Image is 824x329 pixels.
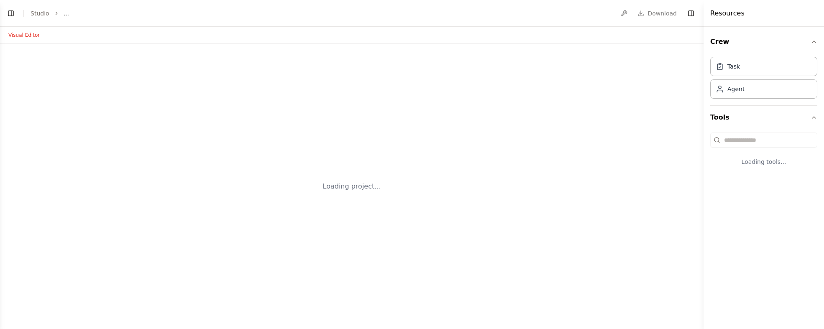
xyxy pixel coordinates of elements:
button: Hide right sidebar [685,8,697,19]
a: Studio [31,10,49,17]
button: Show left sidebar [5,8,17,19]
h4: Resources [710,8,745,18]
div: Crew [710,54,817,105]
div: Task [727,62,740,71]
div: Loading project... [323,181,381,191]
div: Tools [710,129,817,179]
div: Agent [727,85,745,93]
div: Loading tools... [710,151,817,173]
nav: breadcrumb [31,9,69,18]
span: ... [64,9,69,18]
button: Visual Editor [3,30,45,40]
button: Crew [710,30,817,54]
button: Tools [710,106,817,129]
